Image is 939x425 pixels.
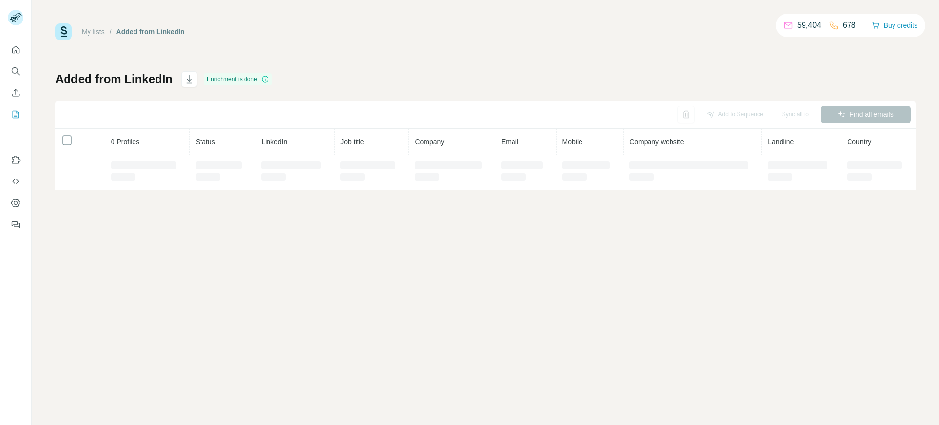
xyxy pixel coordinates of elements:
span: Company [415,138,444,146]
button: Feedback [8,216,23,233]
span: 0 Profiles [111,138,139,146]
button: Enrich CSV [8,84,23,102]
span: Status [196,138,215,146]
div: Enrichment is done [204,73,272,85]
button: Use Surfe on LinkedIn [8,151,23,169]
button: Quick start [8,41,23,59]
span: Mobile [562,138,582,146]
span: Landline [768,138,794,146]
button: Use Surfe API [8,173,23,190]
button: Dashboard [8,194,23,212]
span: Email [501,138,518,146]
span: Country [847,138,871,146]
li: / [110,27,112,37]
div: Added from LinkedIn [116,27,185,37]
p: 59,404 [797,20,821,31]
p: 678 [843,20,856,31]
h1: Added from LinkedIn [55,71,173,87]
span: Company website [629,138,684,146]
span: LinkedIn [261,138,287,146]
img: Surfe Logo [55,23,72,40]
button: My lists [8,106,23,123]
button: Search [8,63,23,80]
a: My lists [82,28,105,36]
button: Buy credits [872,19,917,32]
span: Job title [340,138,364,146]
